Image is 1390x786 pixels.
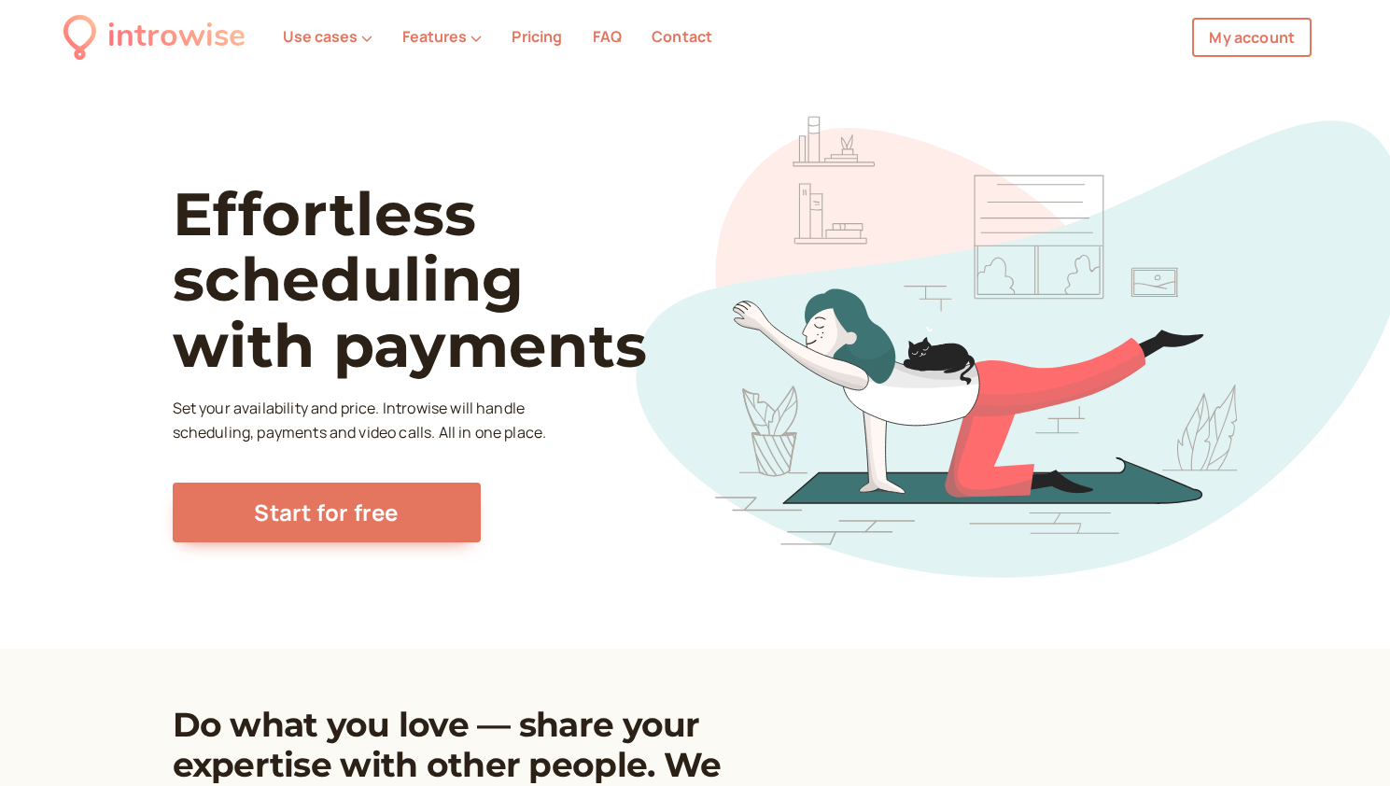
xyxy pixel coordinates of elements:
[402,28,482,45] button: Features
[173,483,481,542] a: Start for free
[173,397,552,445] p: Set your availability and price. Introwise will handle scheduling, payments and video calls. All ...
[283,28,372,45] button: Use cases
[1192,18,1312,57] a: My account
[512,26,562,47] a: Pricing
[1297,696,1390,786] iframe: Chat Widget
[652,26,712,47] a: Contact
[63,11,246,63] a: introwise
[173,181,715,378] h1: Effortless scheduling with payments
[107,11,246,63] div: introwise
[593,26,622,47] a: FAQ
